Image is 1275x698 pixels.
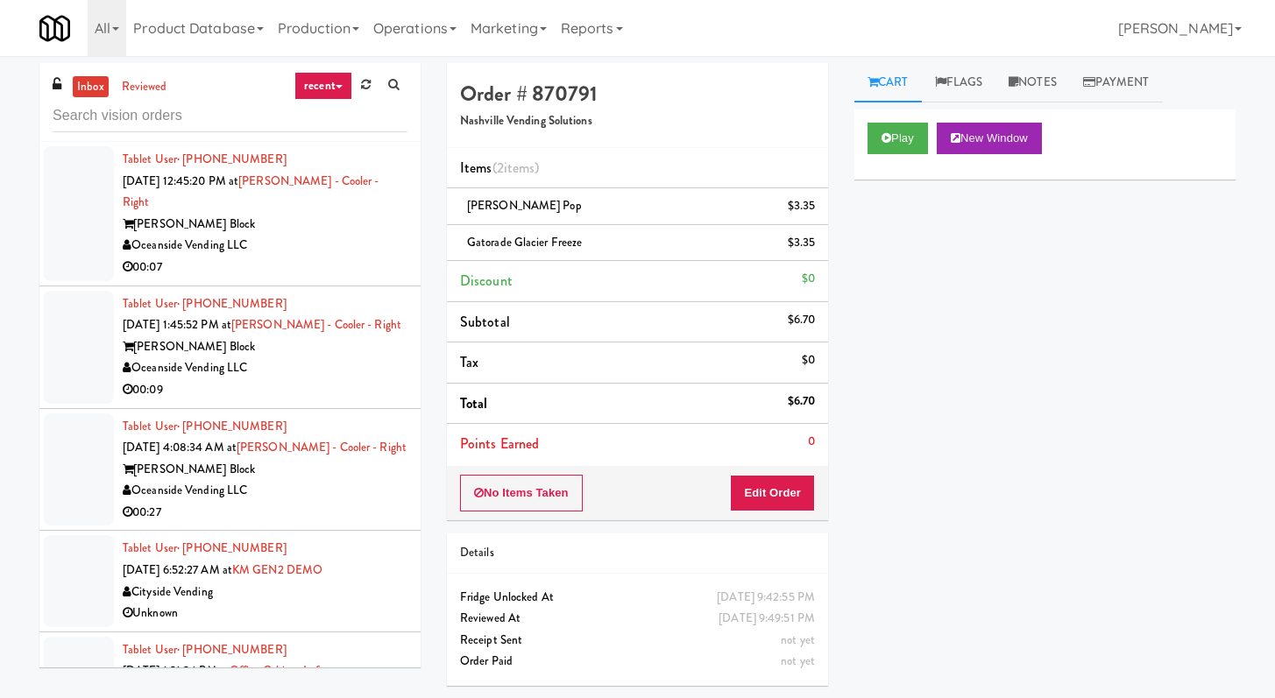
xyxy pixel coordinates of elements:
span: [DATE] 6:52:27 AM at [123,561,232,578]
a: Tablet User· [PHONE_NUMBER] [123,418,287,434]
a: inbox [73,76,109,98]
h4: Order # 870791 [460,82,815,105]
span: Tax [460,352,478,372]
h5: Nashville Vending Solutions [460,115,815,128]
a: Tablet User· [PHONE_NUMBER] [123,539,287,556]
div: Reviewed At [460,608,815,630]
a: KM GEN2 DEMO [232,561,322,578]
div: $6.70 [788,391,816,412]
div: Unknown [123,603,407,624]
div: $3.35 [788,232,816,254]
div: Oceanside Vending LLC [123,357,407,379]
span: [DATE] 1:45:52 PM at [123,316,231,333]
div: Oceanside Vending LLC [123,480,407,502]
div: [PERSON_NAME] Block [123,214,407,236]
a: Flags [922,63,996,102]
li: Tablet User· [PHONE_NUMBER][DATE] 4:08:34 AM at[PERSON_NAME] - Cooler - Right[PERSON_NAME] BlockO... [39,409,421,532]
img: Micromart [39,13,70,44]
span: Gatorade Glacier Freeze [467,234,582,250]
span: [DATE] 4:08:34 AM at [123,439,237,455]
a: recent [294,72,352,100]
a: Payment [1070,63,1163,102]
button: Play [868,123,928,154]
span: not yet [781,631,815,648]
a: Tablet User· [PHONE_NUMBER] [123,641,287,658]
div: 0 [808,431,815,453]
span: Items [460,158,539,178]
div: Receipt Sent [460,630,815,652]
span: · [PHONE_NUMBER] [177,295,287,312]
span: Total [460,393,488,413]
span: [DATE] 12:45:20 PM at [123,173,238,189]
div: Details [460,542,815,564]
a: Office Cabinet Left [230,662,323,679]
span: [DATE] 1:21:24 PM at [123,662,230,679]
div: Fridge Unlocked At [460,587,815,609]
div: $6.70 [788,309,816,331]
li: Tablet User· [PHONE_NUMBER][DATE] 12:45:20 PM at[PERSON_NAME] - Cooler - Right[PERSON_NAME] Block... [39,142,421,286]
span: · [PHONE_NUMBER] [177,641,287,658]
div: $0 [802,268,815,290]
span: Points Earned [460,434,539,454]
div: $0 [802,349,815,371]
a: Tablet User· [PHONE_NUMBER] [123,295,287,312]
span: · [PHONE_NUMBER] [177,539,287,556]
li: Tablet User· [PHONE_NUMBER][DATE] 6:52:27 AM atKM GEN2 DEMOCityside VendingUnknown [39,531,421,631]
a: [PERSON_NAME] - Cooler - Right [123,173,379,211]
div: [PERSON_NAME] Block [123,336,407,358]
div: $3.35 [788,195,816,217]
input: Search vision orders [53,100,407,132]
a: reviewed [117,76,172,98]
div: 00:27 [123,502,407,524]
span: not yet [781,652,815,669]
span: [PERSON_NAME] Pop [467,197,582,214]
div: 00:07 [123,257,407,278]
div: [PERSON_NAME] Block [123,459,407,481]
div: Order Paid [460,651,815,673]
button: No Items Taken [460,475,583,511]
div: 00:09 [123,379,407,401]
span: · [PHONE_NUMBER] [177,151,287,167]
span: (2 ) [492,158,540,178]
span: Discount [460,271,513,291]
div: Cityside Vending [123,582,407,603]
a: [PERSON_NAME] - Cooler - Right [231,316,401,333]
div: [DATE] 9:42:55 PM [717,587,815,609]
a: [PERSON_NAME] - Cooler - Right [237,439,407,455]
div: [DATE] 9:49:51 PM [719,608,815,630]
button: Edit Order [730,475,815,511]
a: Tablet User· [PHONE_NUMBER] [123,151,287,167]
span: · [PHONE_NUMBER] [177,418,287,434]
a: Cart [854,63,922,102]
li: Tablet User· [PHONE_NUMBER][DATE] 1:45:52 PM at[PERSON_NAME] - Cooler - Right[PERSON_NAME] BlockO... [39,286,421,409]
span: Subtotal [460,312,510,332]
div: Oceanside Vending LLC [123,235,407,257]
a: Notes [995,63,1070,102]
ng-pluralize: items [504,158,535,178]
button: New Window [937,123,1042,154]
